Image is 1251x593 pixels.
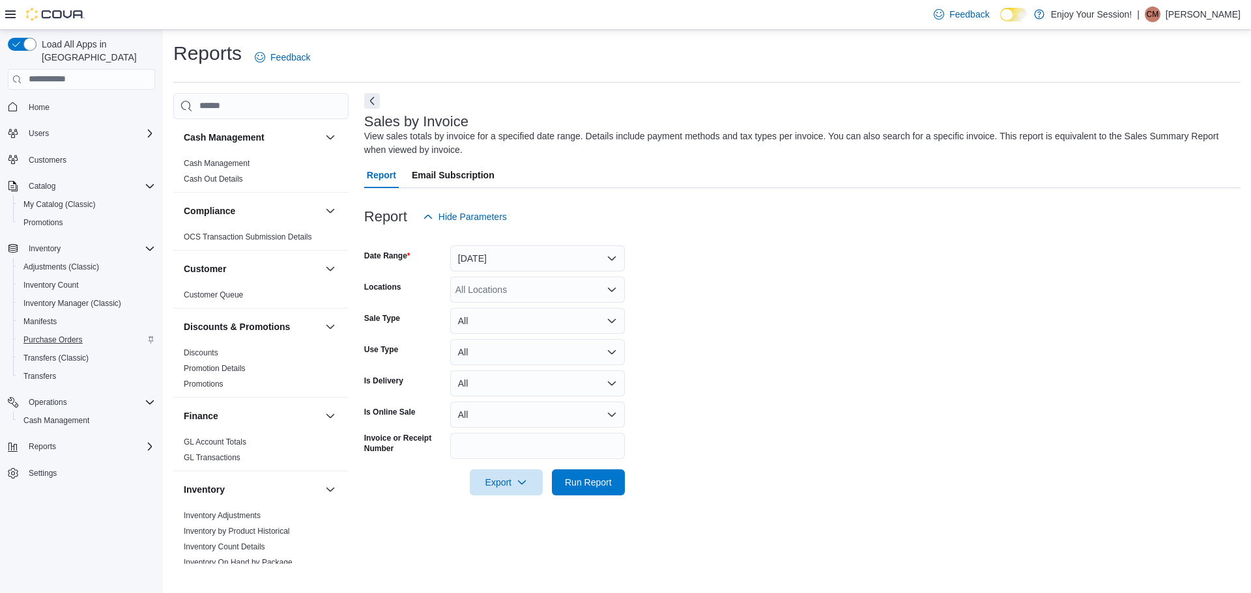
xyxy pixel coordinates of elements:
a: Feedback [250,44,315,70]
button: Finance [323,408,338,424]
label: Use Type [364,344,398,355]
span: Inventory Manager (Classic) [18,296,155,311]
span: Inventory [29,243,61,254]
button: Settings [3,463,160,482]
span: GL Account Totals [184,437,246,447]
button: Customers [3,150,160,169]
a: OCS Transaction Submission Details [184,232,312,241]
a: Home [23,100,55,115]
a: Inventory Manager (Classic) [18,296,126,311]
span: Customer Queue [184,290,243,300]
span: Cash Management [18,413,155,428]
span: Transfers (Classic) [23,353,89,363]
span: Operations [29,397,67,407]
span: Users [29,128,49,139]
span: Transfers [18,368,155,384]
span: CM [1147,7,1159,22]
button: All [450,308,625,334]
button: Inventory [184,483,320,496]
a: Purchase Orders [18,332,88,348]
a: Customers [23,152,72,168]
span: Adjustments (Classic) [23,262,99,272]
button: Promotions [13,214,160,232]
span: OCS Transaction Submission Details [184,232,312,242]
div: Finance [173,434,349,471]
span: Promotions [23,217,63,228]
button: Customer [184,262,320,275]
span: Users [23,126,155,141]
span: Inventory Adjustments [184,510,261,521]
a: Inventory On Hand by Package [184,558,293,567]
button: Run Report [552,469,625,495]
span: Promotion Details [184,363,246,374]
span: Settings [29,468,57,478]
a: GL Account Totals [184,437,246,447]
button: All [450,402,625,428]
div: Compliance [173,229,349,250]
button: Users [3,124,160,143]
a: Manifests [18,314,62,329]
label: Sale Type [364,313,400,324]
button: Customer [323,261,338,277]
span: Purchase Orders [23,335,83,345]
span: Run Report [565,476,612,489]
h1: Reports [173,40,242,66]
a: Cash Management [184,159,250,168]
a: Inventory by Product Historical [184,527,290,536]
span: Transfers (Classic) [18,350,155,366]
button: Discounts & Promotions [323,319,338,335]
span: Cash Out Details [184,174,243,184]
a: Promotions [18,215,68,230]
a: Transfers [18,368,61,384]
h3: Report [364,209,407,225]
span: My Catalog (Classic) [23,199,96,210]
a: Settings [23,465,62,481]
a: Promotion Details [184,364,246,373]
h3: Discounts & Promotions [184,320,290,333]
span: Dark Mode [1000,21,1001,22]
span: Promotions [18,215,155,230]
label: Date Range [364,251,410,261]
button: Cash Management [323,130,338,145]
span: Report [367,162,396,188]
span: Catalog [29,181,55,191]
button: Inventory [3,240,160,258]
button: [DATE] [450,245,625,271]
button: My Catalog (Classic) [13,195,160,214]
button: Export [470,469,543,495]
span: Reports [23,439,155,454]
button: Reports [3,437,160,456]
span: Inventory Count Details [184,542,265,552]
div: Christina Mitchell [1145,7,1160,22]
h3: Compliance [184,204,235,217]
button: Compliance [184,204,320,217]
img: Cova [26,8,85,21]
button: Cash Management [184,131,320,144]
button: Transfers [13,367,160,385]
button: Reports [23,439,61,454]
a: My Catalog (Classic) [18,197,101,212]
p: | [1137,7,1140,22]
a: Inventory Count [18,277,84,293]
button: Operations [23,394,72,410]
h3: Customer [184,262,226,275]
a: Customer Queue [184,290,243,299]
button: Adjustments (Classic) [13,258,160,276]
button: All [450,339,625,365]
label: Is Online Sale [364,407,416,417]
span: Inventory Count [18,277,155,293]
button: Finance [184,409,320,422]
span: Hide Parameters [439,210,507,223]
button: Inventory [323,482,338,497]
span: Inventory Count [23,280,79,290]
a: GL Transactions [184,453,240,462]
a: Feedback [928,1,994,27]
button: Users [23,126,54,141]
a: Cash Management [18,413,94,428]
span: Export [478,469,535,495]
button: Cash Management [13,411,160,430]
nav: Complex example [8,92,155,517]
span: Email Subscription [412,162,495,188]
span: Transfers [23,371,56,381]
span: Manifests [23,316,57,327]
